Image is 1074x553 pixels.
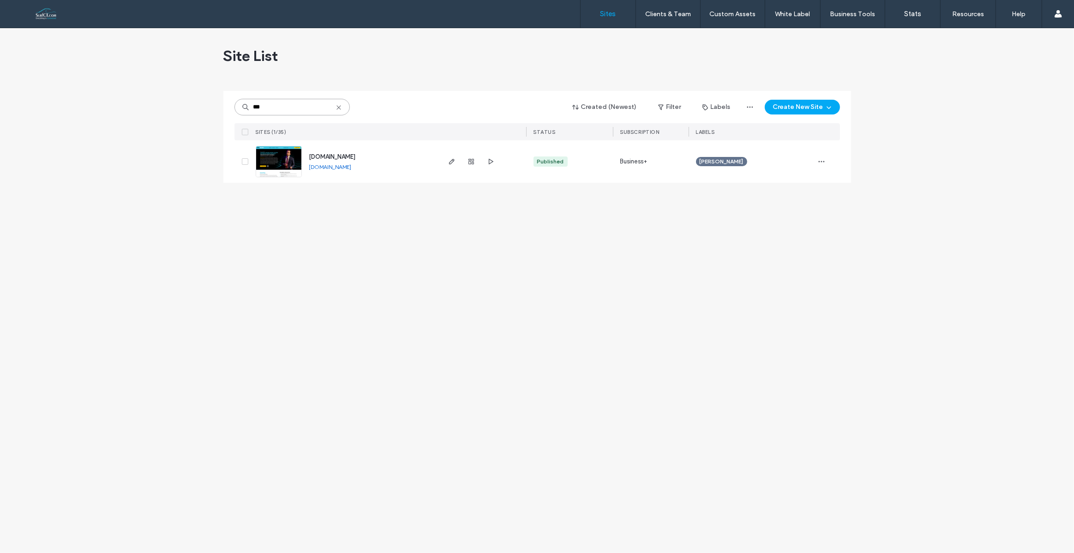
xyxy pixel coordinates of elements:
[952,10,984,18] label: Resources
[649,100,690,114] button: Filter
[534,129,556,135] span: STATUS
[1012,10,1026,18] label: Help
[223,47,278,65] span: Site List
[620,129,660,135] span: SUBSCRIPTION
[256,129,287,135] span: SITES (1/35)
[620,157,648,166] span: Business+
[537,157,564,166] div: Published
[904,10,921,18] label: Stats
[564,100,645,114] button: Created (Newest)
[775,10,810,18] label: White Label
[710,10,756,18] label: Custom Assets
[645,10,691,18] label: Clients & Team
[765,100,840,114] button: Create New Site
[309,153,356,160] a: [DOMAIN_NAME]
[21,6,40,15] span: Help
[830,10,876,18] label: Business Tools
[694,100,739,114] button: Labels
[309,163,352,170] a: [DOMAIN_NAME]
[600,10,616,18] label: Sites
[696,129,715,135] span: LABELS
[700,157,744,166] span: [PERSON_NAME]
